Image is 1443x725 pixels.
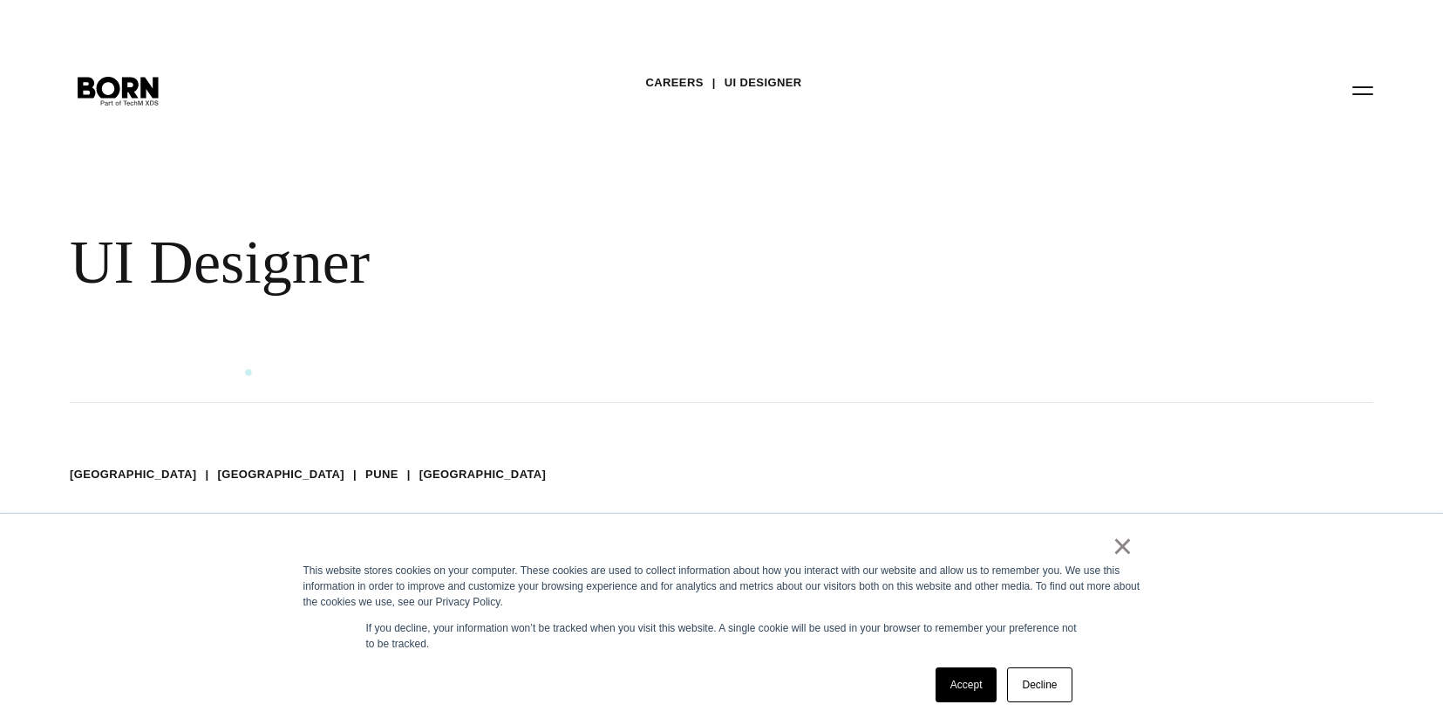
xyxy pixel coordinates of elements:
div: This website stores cookies on your computer. These cookies are used to collect information about... [303,563,1140,610]
button: Open [1342,72,1384,108]
li: [GEOGRAPHIC_DATA] [419,466,547,483]
li: Pune [365,466,398,483]
a: × [1113,538,1133,554]
p: If you decline, your information won’t be tracked when you visit this website. A single cookie wi... [366,620,1078,652]
a: UI Designer [725,70,802,96]
li: [GEOGRAPHIC_DATA] [70,466,197,483]
div: UI Designer [70,227,1064,298]
li: [GEOGRAPHIC_DATA] [218,466,345,483]
a: Careers [645,70,703,96]
a: Decline [1007,667,1072,702]
a: Accept [936,667,997,702]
